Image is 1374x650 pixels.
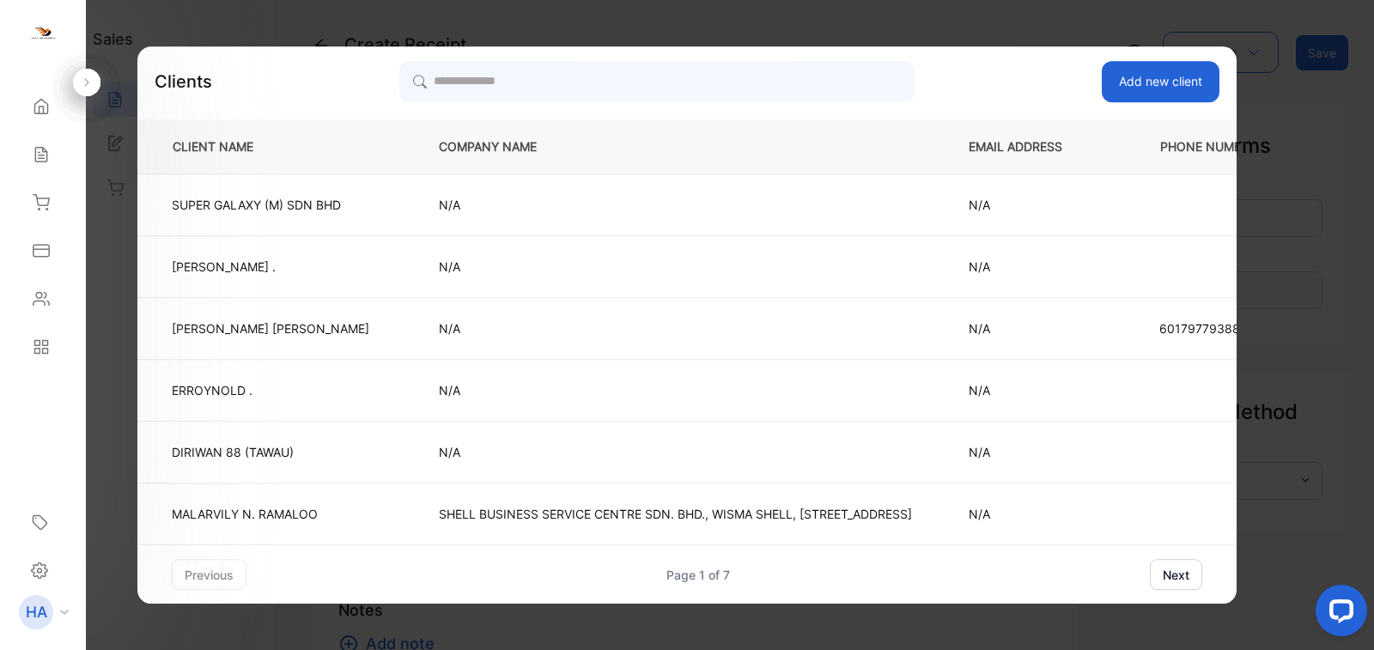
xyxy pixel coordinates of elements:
button: previous [172,559,246,590]
p: Clients [155,69,212,94]
p: N/A [439,381,912,399]
p: COMPANY NAME [439,137,912,155]
button: Add new client [1102,61,1219,102]
iframe: LiveChat chat widget [1302,578,1374,650]
p: N/A [439,319,912,337]
p: N/A [969,381,1090,399]
p: SUPER GALAXY (M) SDN BHD [172,196,369,214]
p: [PERSON_NAME] [PERSON_NAME] [172,319,369,337]
p: N/A [439,258,912,276]
p: DIRIWAN 88 (TAWAU) [172,443,369,461]
p: ERROYNOLD . [172,381,369,399]
p: SHELL BUSINESS SERVICE CENTRE SDN. BHD., WISMA SHELL, [STREET_ADDRESS] [439,505,912,523]
p: N/A [969,319,1090,337]
img: logo [30,22,56,48]
p: 60179779388 [1159,319,1257,337]
button: next [1150,559,1202,590]
p: N/A [969,258,1090,276]
p: CLIENT NAME [166,137,382,155]
p: [PERSON_NAME] . [172,258,369,276]
p: N/A [969,505,1090,523]
p: PHONE NUMBER [1146,137,1263,155]
p: MALARVILY N. RAMALOO [172,505,369,523]
p: N/A [439,443,912,461]
p: N/A [969,196,1090,214]
p: N/A [969,443,1090,461]
div: Page 1 of 7 [666,566,730,584]
p: EMAIL ADDRESS [969,137,1090,155]
p: HA [26,601,47,623]
p: N/A [439,196,912,214]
